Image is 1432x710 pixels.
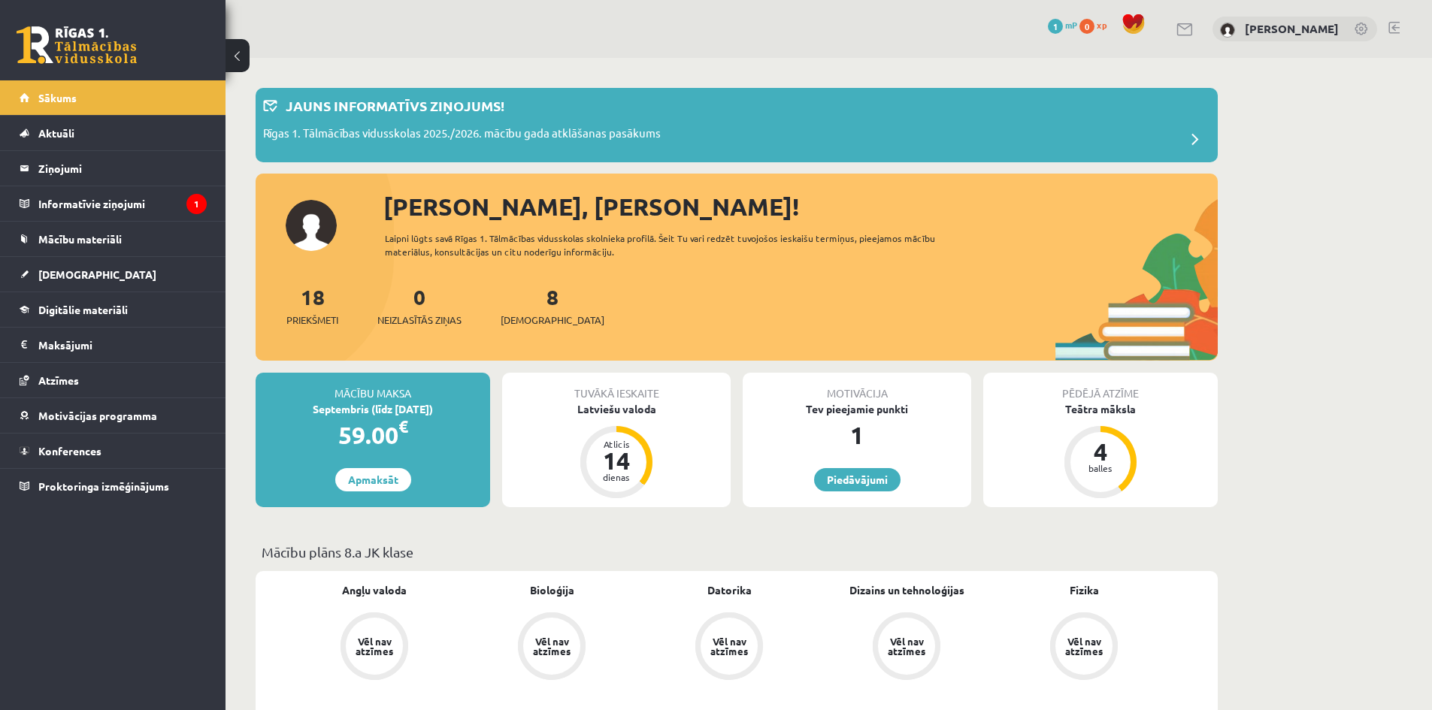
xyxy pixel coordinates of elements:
[17,26,137,64] a: Rīgas 1. Tālmācības vidusskola
[743,401,971,417] div: Tev pieejamie punkti
[38,186,207,221] legend: Informatīvie ziņojumi
[263,125,661,146] p: Rīgas 1. Tālmācības vidusskolas 2025./2026. mācību gada atklāšanas pasākums
[1048,19,1063,34] span: 1
[1078,464,1123,473] div: balles
[20,257,207,292] a: [DEMOGRAPHIC_DATA]
[38,373,79,387] span: Atzīmes
[743,373,971,401] div: Motivācija
[256,401,490,417] div: Septembris (līdz [DATE])
[38,444,101,458] span: Konferences
[20,398,207,433] a: Motivācijas programma
[385,231,962,258] div: Laipni lūgts savā Rīgas 1. Tālmācības vidusskolas skolnieka profilā. Šeit Tu vari redzēt tuvojošo...
[186,194,207,214] i: 1
[20,80,207,115] a: Sākums
[743,417,971,453] div: 1
[20,222,207,256] a: Mācību materiāli
[263,95,1210,155] a: Jauns informatīvs ziņojums! Rīgas 1. Tālmācības vidusskolas 2025./2026. mācību gada atklāšanas pa...
[531,636,573,656] div: Vēl nav atzīmes
[256,417,490,453] div: 59.00
[38,409,157,422] span: Motivācijas programma
[1220,23,1235,38] img: Ralfs Jēkabsons
[38,328,207,362] legend: Maksājumi
[594,449,639,473] div: 14
[286,95,504,116] p: Jauns informatīvs ziņojums!
[286,283,338,328] a: 18Priekšmeti
[20,186,207,221] a: Informatīvie ziņojumi1
[1070,582,1099,598] a: Fizika
[20,292,207,327] a: Digitālie materiāli
[640,612,818,683] a: Vēl nav atzīmes
[708,636,750,656] div: Vēl nav atzīmes
[38,232,122,246] span: Mācību materiāli
[38,267,156,281] span: [DEMOGRAPHIC_DATA]
[342,582,407,598] a: Angļu valoda
[38,91,77,104] span: Sākums
[383,189,1218,225] div: [PERSON_NAME], [PERSON_NAME]!
[501,283,604,328] a: 8[DEMOGRAPHIC_DATA]
[502,401,731,417] div: Latviešu valoda
[20,363,207,397] a: Atzīmes
[20,469,207,503] a: Proktoringa izmēģinājums
[814,468,901,491] a: Piedāvājumi
[501,313,604,328] span: [DEMOGRAPHIC_DATA]
[502,373,731,401] div: Tuvākā ieskaite
[377,283,462,328] a: 0Neizlasītās ziņas
[1245,21,1339,36] a: [PERSON_NAME]
[38,126,74,140] span: Aktuāli
[983,401,1218,417] div: Teātra māksla
[818,612,995,683] a: Vēl nav atzīmes
[38,303,128,316] span: Digitālie materiāli
[1079,19,1114,31] a: 0 xp
[707,582,752,598] a: Datorika
[38,479,169,493] span: Proktoringa izmēģinājums
[530,582,574,598] a: Bioloģija
[286,612,463,683] a: Vēl nav atzīmes
[463,612,640,683] a: Vēl nav atzīmes
[995,612,1173,683] a: Vēl nav atzīmes
[594,473,639,482] div: dienas
[262,542,1212,562] p: Mācību plāns 8.a JK klase
[1065,19,1077,31] span: mP
[20,328,207,362] a: Maksājumi
[1079,19,1094,34] span: 0
[38,151,207,186] legend: Ziņojumi
[20,116,207,150] a: Aktuāli
[20,151,207,186] a: Ziņojumi
[286,313,338,328] span: Priekšmeti
[20,434,207,468] a: Konferences
[849,582,964,598] a: Dizains un tehnoloģijas
[983,401,1218,500] a: Teātra māksla 4 balles
[398,415,408,437] span: €
[1063,636,1105,656] div: Vēl nav atzīmes
[983,373,1218,401] div: Pēdējā atzīme
[377,313,462,328] span: Neizlasītās ziņas
[1078,440,1123,464] div: 4
[594,440,639,449] div: Atlicis
[256,373,490,401] div: Mācību maksa
[353,636,395,656] div: Vēl nav atzīmes
[335,468,411,491] a: Apmaksāt
[886,636,928,656] div: Vēl nav atzīmes
[502,401,731,500] a: Latviešu valoda Atlicis 14 dienas
[1097,19,1107,31] span: xp
[1048,19,1077,31] a: 1 mP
